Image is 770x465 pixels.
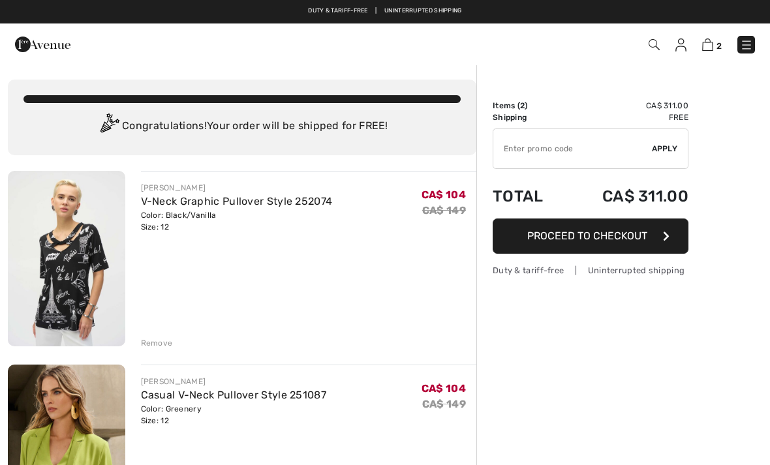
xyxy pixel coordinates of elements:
img: Shopping Bag [702,38,713,51]
div: [PERSON_NAME] [141,376,327,387]
td: Free [565,112,688,123]
a: 1ère Avenue [15,37,70,50]
div: [PERSON_NAME] [141,182,333,194]
div: Duty & tariff-free | Uninterrupted shipping [493,264,688,277]
div: Color: Black/Vanilla Size: 12 [141,209,333,233]
span: CA$ 104 [422,188,466,201]
img: Search [649,39,660,50]
img: My Info [675,38,686,52]
span: Apply [652,143,678,155]
s: CA$ 149 [422,204,466,217]
img: 1ère Avenue [15,31,70,57]
td: Total [493,174,565,218]
s: CA$ 149 [422,398,466,410]
img: Menu [740,38,753,52]
span: 2 [520,101,525,110]
img: V-Neck Graphic Pullover Style 252074 [8,171,125,346]
span: CA$ 104 [422,382,466,395]
div: Congratulations! Your order will be shipped for FREE! [23,113,461,140]
div: Remove [141,337,173,349]
a: V-Neck Graphic Pullover Style 252074 [141,195,333,207]
a: 2 [702,37,722,52]
a: Casual V-Neck Pullover Style 251087 [141,389,327,401]
div: Color: Greenery Size: 12 [141,403,327,427]
td: Items ( ) [493,100,565,112]
span: Proceed to Checkout [527,230,647,242]
span: 2 [716,41,722,51]
button: Proceed to Checkout [493,218,688,254]
td: CA$ 311.00 [565,174,688,218]
input: Promo code [493,129,652,168]
img: Congratulation2.svg [96,113,122,140]
td: CA$ 311.00 [565,100,688,112]
td: Shipping [493,112,565,123]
